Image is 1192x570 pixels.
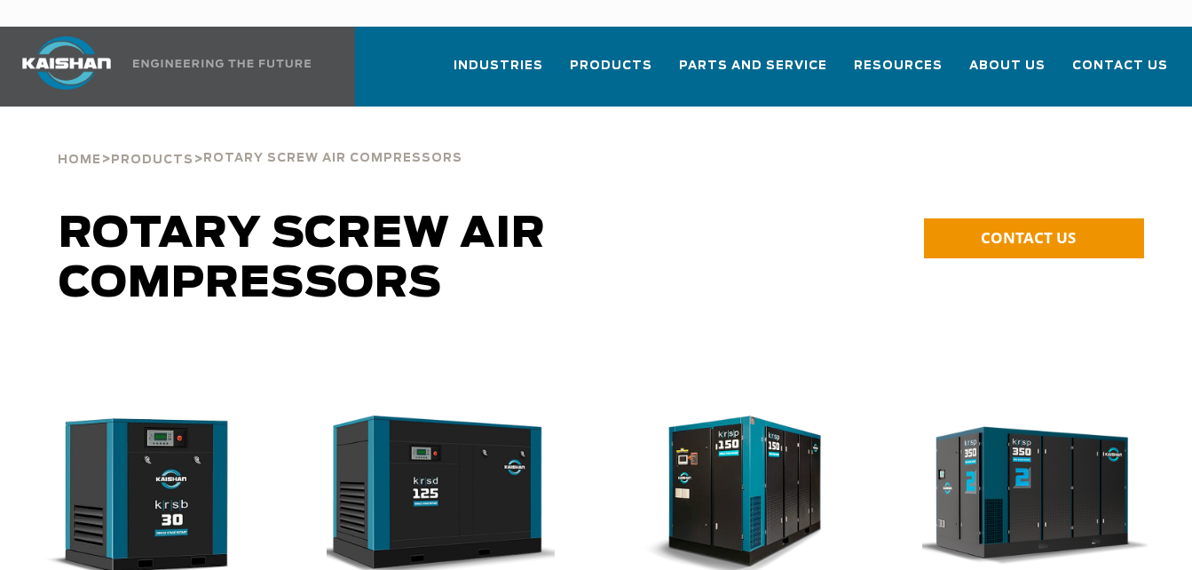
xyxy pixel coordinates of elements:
a: Home [58,151,101,167]
div: > > [58,107,462,174]
span: Contact Us [1072,56,1168,76]
span: Rotary Screw Air Compressors [203,153,462,164]
a: Resources [854,43,943,103]
span: Home [58,154,101,166]
a: Contact Us [1072,43,1168,103]
a: Products [570,43,652,103]
a: Industries [454,43,543,103]
a: CONTACT US [924,218,1144,258]
span: Products [111,154,193,166]
span: CONTACT US [981,227,1076,248]
span: About Us [969,56,1046,76]
span: Industries [454,56,543,76]
img: Engineering the future [133,59,311,67]
span: Resources [854,56,943,76]
span: Products [570,56,652,76]
a: About Us [969,43,1046,103]
span: Rotary Screw Air Compressors [59,213,546,305]
a: Parts and Service [679,43,827,103]
span: Parts and Service [679,56,827,76]
a: Products [111,151,193,167]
